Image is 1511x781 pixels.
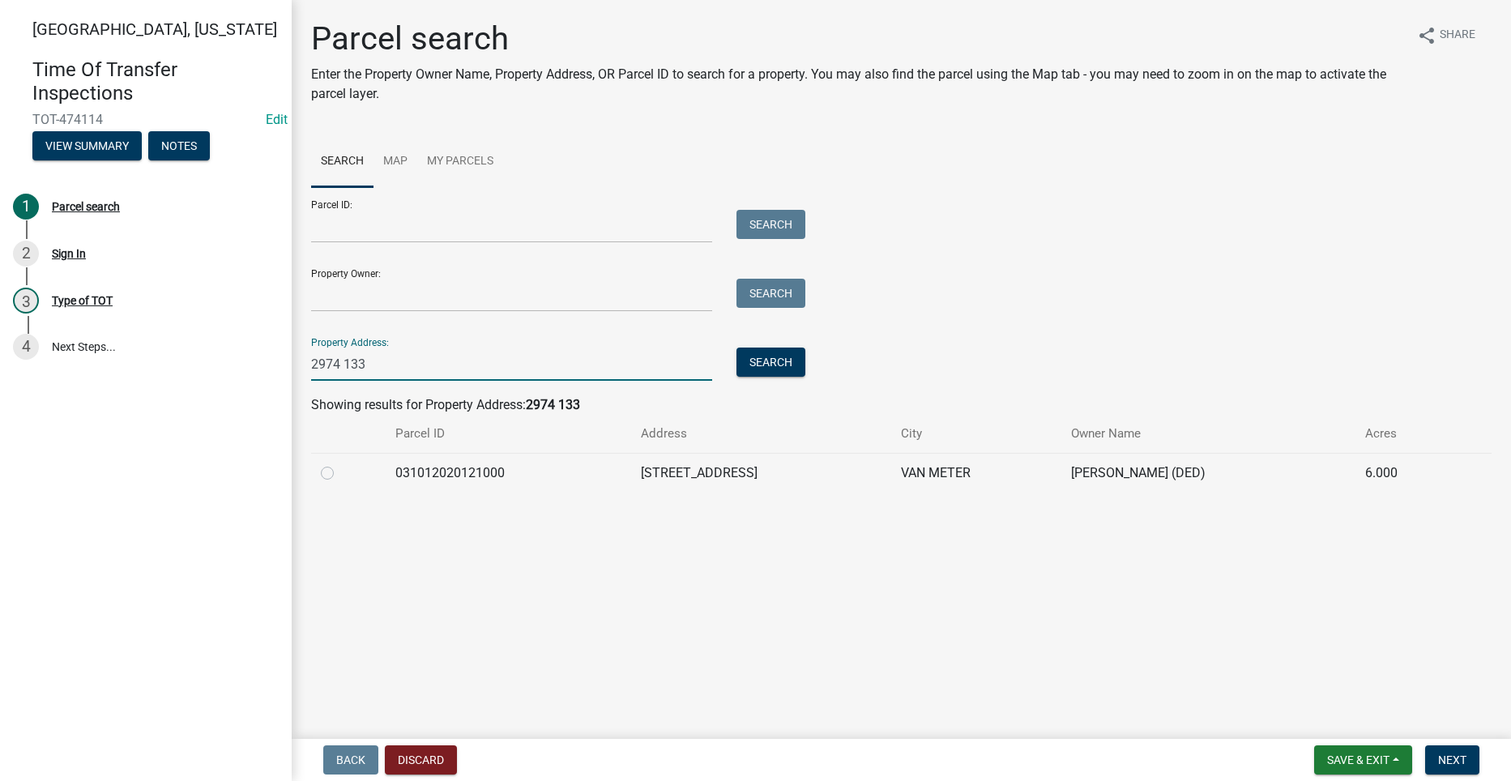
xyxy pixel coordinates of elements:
span: [GEOGRAPHIC_DATA], [US_STATE] [32,19,277,39]
wm-modal-confirm: Notes [148,140,210,153]
span: Next [1438,753,1466,766]
wm-modal-confirm: Edit Application Number [266,112,288,127]
div: 4 [13,334,39,360]
a: Edit [266,112,288,127]
th: Parcel ID [386,415,632,453]
div: Type of TOT [52,295,113,306]
button: View Summary [32,131,142,160]
div: 2 [13,241,39,267]
button: Search [736,210,805,239]
div: Showing results for Property Address: [311,395,1492,415]
th: Address [631,415,891,453]
span: Save & Exit [1327,753,1389,766]
a: Map [373,136,417,188]
wm-modal-confirm: Summary [32,140,142,153]
td: VAN METER [891,453,1061,493]
h4: Time Of Transfer Inspections [32,58,279,105]
div: Parcel search [52,201,120,212]
div: 3 [13,288,39,314]
div: Sign In [52,248,86,259]
button: Back [323,745,378,775]
button: Search [736,279,805,308]
strong: 2974 133 [526,397,580,412]
i: share [1417,26,1436,45]
div: 1 [13,194,39,220]
button: Search [736,348,805,377]
td: [STREET_ADDRESS] [631,453,891,493]
span: TOT-474114 [32,112,259,127]
th: City [891,415,1061,453]
button: Next [1425,745,1479,775]
th: Acres [1355,415,1454,453]
button: Save & Exit [1314,745,1412,775]
td: [PERSON_NAME] (DED) [1061,453,1355,493]
button: shareShare [1404,19,1488,51]
span: Share [1440,26,1475,45]
button: Notes [148,131,210,160]
button: Discard [385,745,457,775]
span: Back [336,753,365,766]
th: Owner Name [1061,415,1355,453]
a: Search [311,136,373,188]
h1: Parcel search [311,19,1404,58]
td: 6.000 [1355,453,1454,493]
p: Enter the Property Owner Name, Property Address, OR Parcel ID to search for a property. You may a... [311,65,1404,104]
a: My Parcels [417,136,503,188]
td: 031012020121000 [386,453,632,493]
